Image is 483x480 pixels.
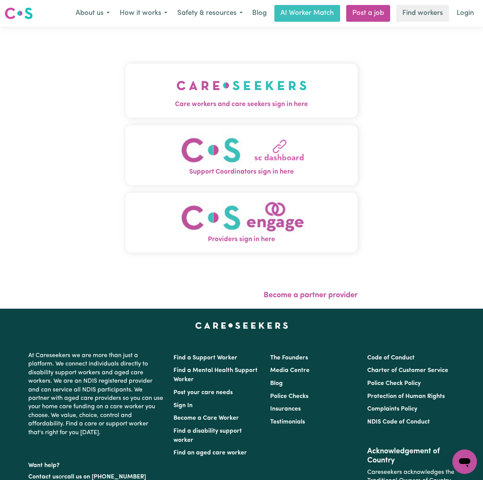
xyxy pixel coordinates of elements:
span: Support Coordinators sign in here [125,167,358,177]
a: Blog [248,5,271,22]
a: Insurances [270,406,301,412]
a: Find a disability support worker [173,428,242,443]
a: Post a job [346,5,390,22]
a: Find workers [396,5,449,22]
a: Login [452,5,478,22]
button: About us [71,5,115,21]
span: Providers sign in here [125,235,358,245]
p: Want help? [28,458,164,470]
a: Code of Conduct [367,355,415,361]
a: Complaints Policy [367,406,417,412]
button: Providers sign in here [125,193,358,253]
a: Blog [270,380,283,387]
a: Find a Mental Health Support Worker [173,367,258,383]
button: Safety & resources [172,5,248,21]
p: At Careseekers we are more than just a platform. We connect individuals directly to disability su... [28,348,164,440]
a: Charter of Customer Service [367,367,448,374]
a: Find an aged care worker [173,450,247,456]
a: Careseekers home page [195,322,288,329]
a: Become a Care Worker [173,415,239,421]
a: Testimonials [270,419,305,425]
iframe: Button to launch messaging window [452,449,477,474]
a: Protection of Human Rights [367,393,445,399]
a: NDIS Code of Conduct [367,419,430,425]
a: Police Check Policy [367,380,421,387]
a: Police Checks [270,393,308,399]
img: Careseekers logo [5,6,33,20]
a: AI Worker Match [274,5,340,22]
h2: Acknowledgement of Country [367,447,455,465]
a: Post your care needs [173,390,233,396]
button: Support Coordinators sign in here [125,125,358,185]
a: Find a Support Worker [173,355,237,361]
a: Sign In [173,403,193,409]
span: Care workers and care seekers sign in here [125,100,358,110]
button: How it works [115,5,172,21]
a: Contact us [28,474,58,480]
a: call us on [PHONE_NUMBER] [64,474,146,480]
a: The Founders [270,355,308,361]
a: Careseekers logo [5,5,33,22]
button: Care workers and care seekers sign in here [125,64,358,117]
a: Media Centre [270,367,310,374]
a: Become a partner provider [264,292,358,299]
